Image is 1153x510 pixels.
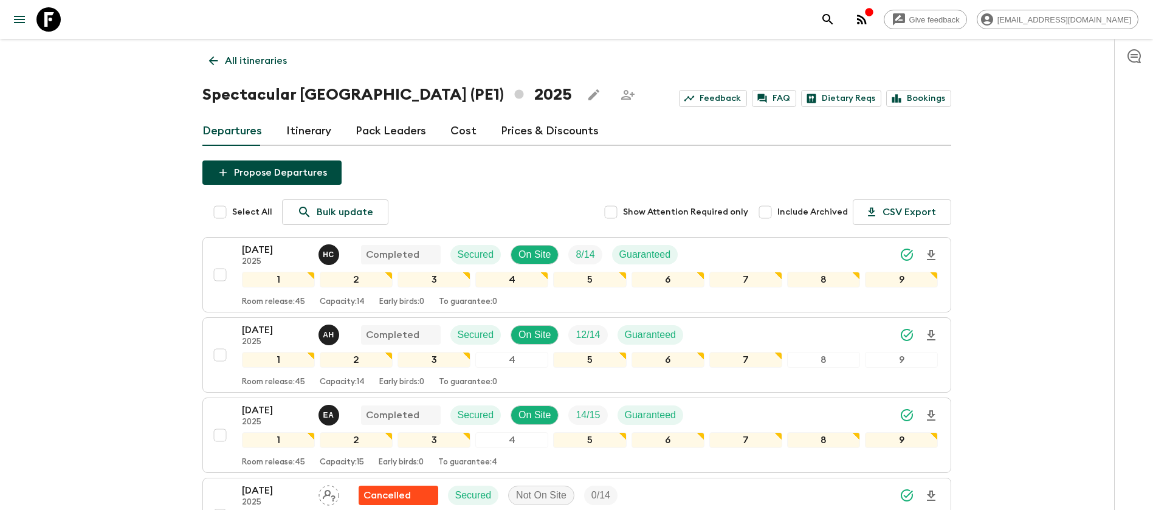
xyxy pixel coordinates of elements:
[977,10,1138,29] div: [EMAIL_ADDRESS][DOMAIN_NAME]
[475,272,548,288] div: 4
[900,488,914,503] svg: Synced Successfully
[900,328,914,342] svg: Synced Successfully
[318,408,342,418] span: Ernesto Andrade
[202,49,294,73] a: All itineraries
[320,432,393,448] div: 2
[242,257,309,267] p: 2025
[242,377,305,387] p: Room release: 45
[501,117,599,146] a: Prices & Discounts
[632,272,704,288] div: 6
[787,272,860,288] div: 8
[398,272,470,288] div: 3
[886,90,951,107] a: Bookings
[518,247,551,262] p: On Site
[242,297,305,307] p: Room release: 45
[458,328,494,342] p: Secured
[865,432,938,448] div: 9
[438,458,497,467] p: To guarantee: 4
[625,408,676,422] p: Guaranteed
[619,247,671,262] p: Guaranteed
[202,317,951,393] button: [DATE]2025Alejandro HuamboCompletedSecuredOn SiteTrip FillGuaranteed123456789Room release:45Capac...
[777,206,848,218] span: Include Archived
[225,53,287,68] p: All itineraries
[625,328,676,342] p: Guaranteed
[709,272,782,288] div: 7
[508,486,574,505] div: Not On Site
[900,408,914,422] svg: Synced Successfully
[553,272,626,288] div: 5
[242,483,309,498] p: [DATE]
[553,352,626,368] div: 5
[576,328,600,342] p: 12 / 14
[632,352,704,368] div: 6
[591,488,610,503] p: 0 / 14
[282,199,388,225] a: Bulk update
[242,272,315,288] div: 1
[356,117,426,146] a: Pack Leaders
[242,458,305,467] p: Room release: 45
[458,408,494,422] p: Secured
[516,488,566,503] p: Not On Site
[511,405,559,425] div: On Site
[286,117,331,146] a: Itinerary
[787,352,860,368] div: 8
[439,377,497,387] p: To guarantee: 0
[553,432,626,448] div: 5
[318,328,342,338] span: Alejandro Huambo
[379,377,424,387] p: Early birds: 0
[511,325,559,345] div: On Site
[679,90,747,107] a: Feedback
[320,352,393,368] div: 2
[518,408,551,422] p: On Site
[320,272,393,288] div: 2
[242,243,309,257] p: [DATE]
[752,90,796,107] a: FAQ
[576,408,600,422] p: 14 / 15
[568,405,607,425] div: Trip Fill
[816,7,840,32] button: search adventures
[202,117,262,146] a: Departures
[924,408,938,423] svg: Download Onboarding
[448,486,499,505] div: Secured
[458,247,494,262] p: Secured
[366,247,419,262] p: Completed
[320,297,365,307] p: Capacity: 14
[242,352,315,368] div: 1
[568,245,602,264] div: Trip Fill
[576,247,594,262] p: 8 / 14
[709,352,782,368] div: 7
[202,237,951,312] button: [DATE]2025Hector Carillo CompletedSecuredOn SiteTrip FillGuaranteed123456789Room release:45Capaci...
[450,117,477,146] a: Cost
[242,432,315,448] div: 1
[202,398,951,473] button: [DATE]2025Ernesto AndradeCompletedSecuredOn SiteTrip FillGuaranteed123456789Room release:45Capaci...
[991,15,1138,24] span: [EMAIL_ADDRESS][DOMAIN_NAME]
[359,486,438,505] div: Flash Pack cancellation
[903,15,966,24] span: Give feedback
[475,352,548,368] div: 4
[900,247,914,262] svg: Synced Successfully
[616,83,640,107] span: Share this itinerary
[632,432,704,448] div: 6
[801,90,881,107] a: Dietary Reqs
[202,83,572,107] h1: Spectacular [GEOGRAPHIC_DATA] (PE1) 2025
[511,245,559,264] div: On Site
[709,432,782,448] div: 7
[317,205,373,219] p: Bulk update
[450,245,501,264] div: Secured
[242,418,309,427] p: 2025
[582,83,606,107] button: Edit this itinerary
[7,7,32,32] button: menu
[450,325,501,345] div: Secured
[242,323,309,337] p: [DATE]
[379,458,424,467] p: Early birds: 0
[475,432,548,448] div: 4
[379,297,424,307] p: Early birds: 0
[450,405,501,425] div: Secured
[853,199,951,225] button: CSV Export
[623,206,748,218] span: Show Attention Required only
[518,328,551,342] p: On Site
[865,352,938,368] div: 9
[363,488,411,503] p: Cancelled
[584,486,618,505] div: Trip Fill
[884,10,967,29] a: Give feedback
